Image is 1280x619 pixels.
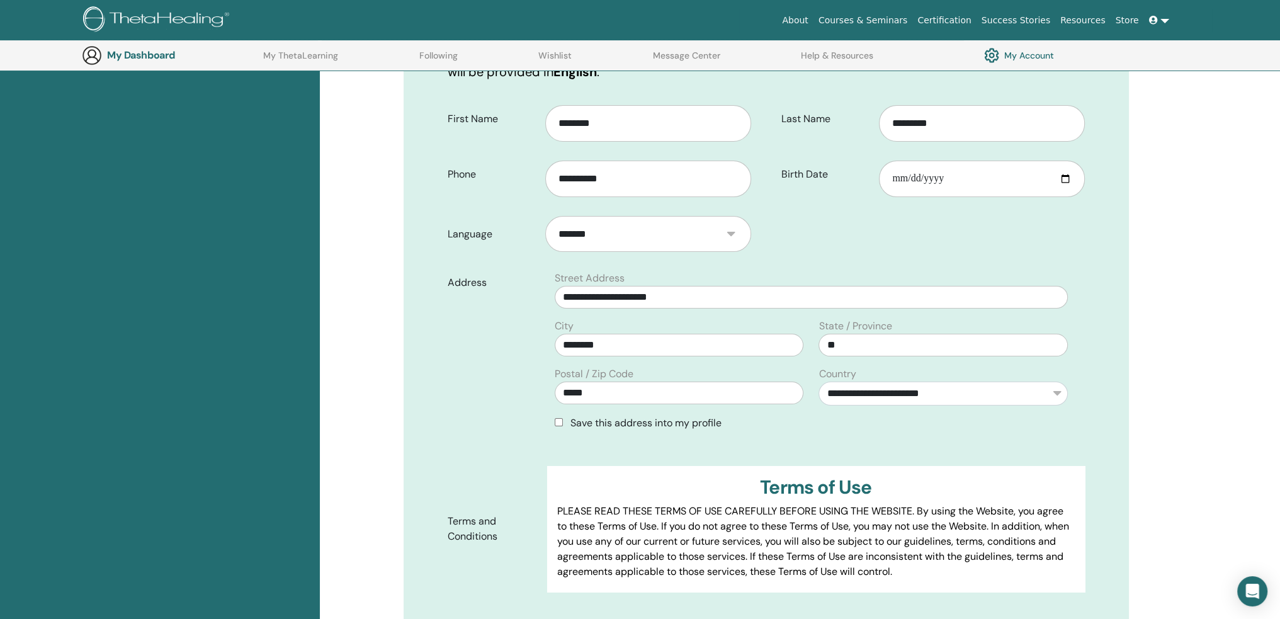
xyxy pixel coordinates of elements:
[813,9,913,32] a: Courses & Seminars
[912,9,976,32] a: Certification
[82,45,102,65] img: generic-user-icon.jpg
[570,416,722,429] span: Save this address into my profile
[977,9,1055,32] a: Success Stories
[1111,9,1144,32] a: Store
[653,50,720,71] a: Message Center
[438,162,546,186] label: Phone
[801,50,873,71] a: Help & Resources
[263,50,338,71] a: My ThetaLearning
[557,504,1074,579] p: PLEASE READ THESE TERMS OF USE CAREFULLY BEFORE USING THE WEBSITE. By using the Website, you agre...
[818,366,856,382] label: Country
[555,271,625,286] label: Street Address
[772,162,880,186] label: Birth Date
[772,107,880,131] label: Last Name
[984,45,1054,66] a: My Account
[438,509,548,548] label: Terms and Conditions
[984,45,999,66] img: cog.svg
[557,476,1074,499] h3: Terms of Use
[83,6,234,35] img: logo.png
[553,64,597,80] b: English
[538,50,572,71] a: Wishlist
[107,49,233,61] h3: My Dashboard
[1055,9,1111,32] a: Resources
[438,107,546,131] label: First Name
[555,319,574,334] label: City
[555,366,633,382] label: Postal / Zip Code
[419,50,458,71] a: Following
[1237,576,1267,606] div: Open Intercom Messenger
[438,271,548,295] label: Address
[818,319,892,334] label: State / Province
[777,9,813,32] a: About
[438,222,546,246] label: Language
